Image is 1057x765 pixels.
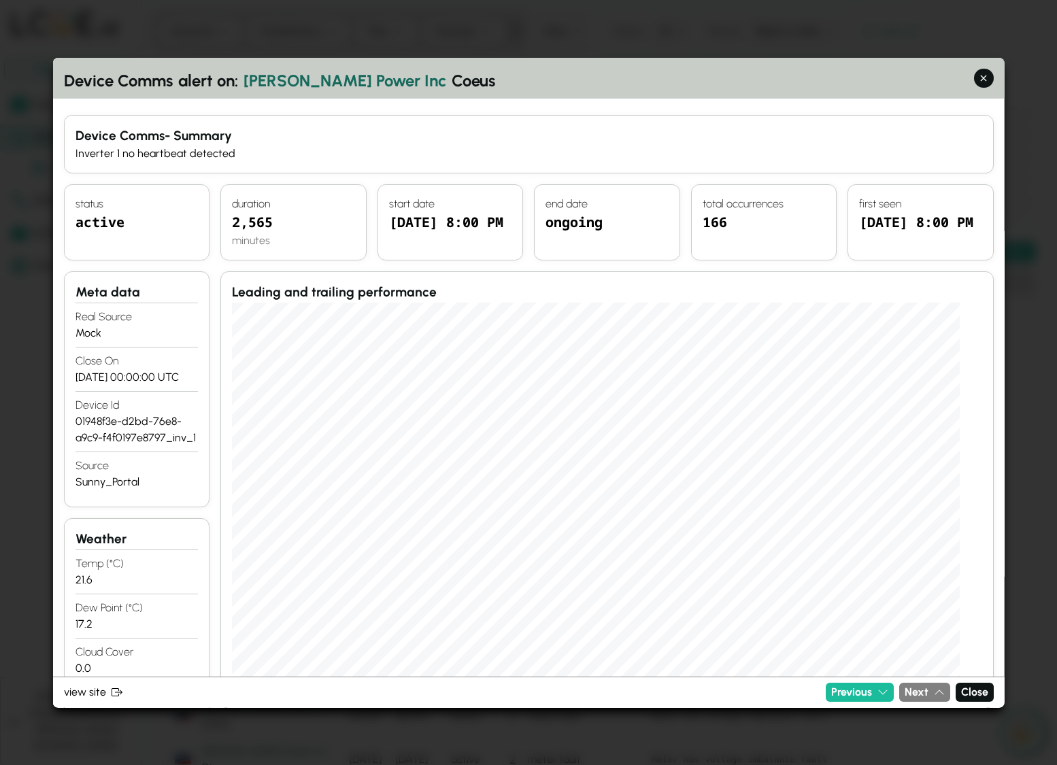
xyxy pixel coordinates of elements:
h4: Source [75,458,198,474]
button: Close [955,683,993,702]
h4: duration [232,196,354,212]
h4: end date [546,196,668,212]
div: 01948f3e-d2bd-76e8-a9c9-f4f0197e8797_inv_1 [75,413,198,446]
div: minutes [232,233,354,249]
div: Mock [75,325,198,341]
div: active [75,212,198,249]
button: Previous [825,683,893,702]
div: 166 [702,212,824,249]
h4: Cloud Cover [75,644,198,660]
div: Sunny_Portal [75,474,198,490]
h4: device id [75,397,198,413]
h4: total occurrences [702,196,824,212]
h3: Leading and trailing performance [232,283,982,303]
span: device comms [75,127,165,143]
div: 17.2 [75,616,198,632]
div: 21.6 [75,572,198,588]
h4: status [75,196,198,212]
h3: Weather [75,530,198,549]
div: [DATE] 8:00 PM [859,212,982,249]
div: [DATE] 00:00:00 UTC [75,369,198,386]
h4: start date [389,196,511,212]
button: Next [899,683,950,702]
div: 2,565 [232,212,354,233]
div: 0.0 [75,660,198,677]
h4: close on [75,353,198,369]
h4: Dew Point (°C) [75,600,198,616]
h3: Meta data [75,283,198,303]
h3: - Summary [75,126,982,146]
div: ongoing [546,212,668,249]
h4: real source [75,309,198,325]
span: device comms [64,68,173,92]
h2: alert on: Coeus [64,68,994,92]
a: view site [64,684,820,700]
h4: Temp (°C) [75,556,198,572]
h4: first seen [859,196,982,212]
div: Inverter 1 no heartbeat detected [75,146,982,162]
span: [PERSON_NAME] Power Inc [244,68,446,92]
div: [DATE] 8:00 PM [389,212,511,249]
